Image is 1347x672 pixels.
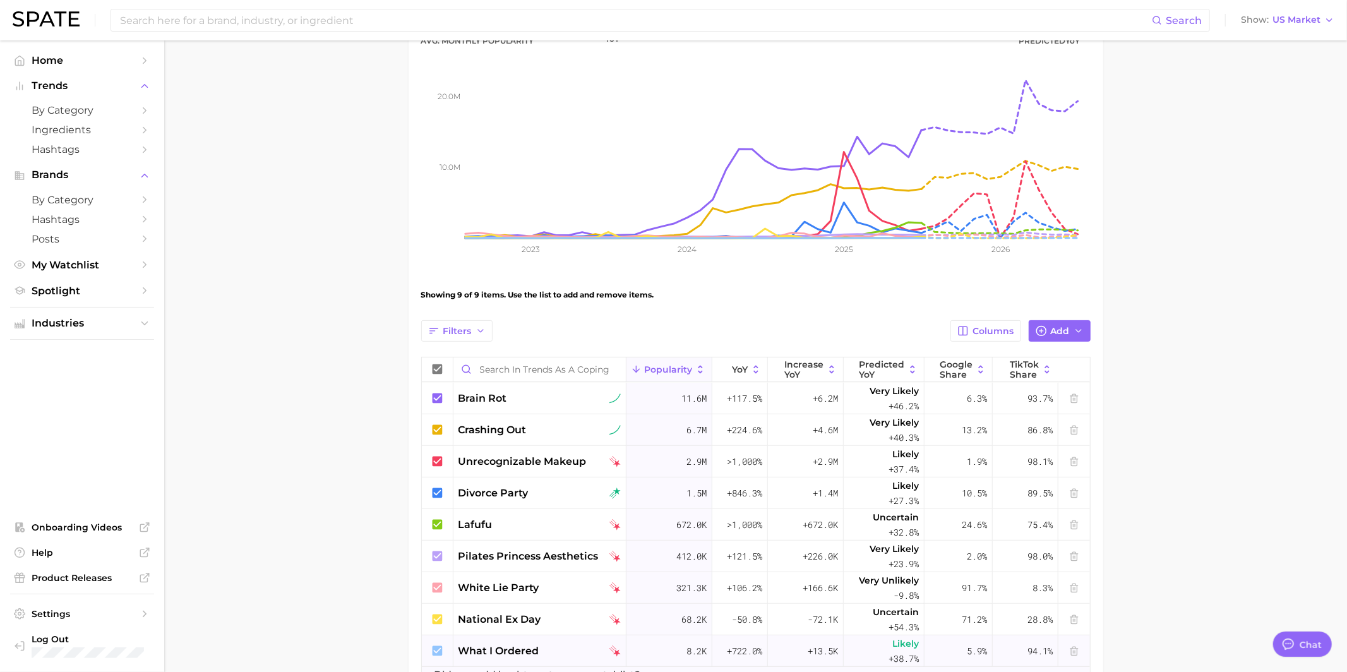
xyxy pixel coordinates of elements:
[1241,16,1269,23] span: Show
[609,582,621,594] img: falling star
[727,486,763,501] span: +846.3%
[893,636,919,651] span: Likely
[677,580,707,596] span: 321.3k
[644,364,692,375] span: Popularity
[458,423,527,438] span: crashing out
[813,391,839,406] span: +6.2m
[10,190,154,210] a: by Category
[32,259,133,271] span: My Watchlist
[458,486,529,501] span: divorce party
[732,364,748,375] span: YoY
[768,357,844,382] button: Increase YoY
[962,486,988,501] span: 10.5%
[422,541,1090,572] button: pilates princess aestheticsfalling star412.0k+121.5%+226.0kVery Likely+23.9%2.0%98.0%
[1066,36,1081,45] span: YoY
[889,525,919,540] span: +32.8%
[1028,517,1053,532] span: 75.4%
[32,54,133,66] span: Home
[682,391,707,406] span: 11.6m
[870,541,919,556] span: Very Likely
[1028,612,1053,627] span: 28.8%
[889,399,919,414] span: +46.2%
[1028,486,1053,501] span: 89.5%
[32,124,133,136] span: Ingredients
[10,100,154,120] a: by Category
[609,393,621,404] img: sustained riser
[32,318,133,329] span: Industries
[422,572,1090,604] button: white lie partyfalling star321.3k+106.2%+166.6kVery Unlikely-9.8%91.7%8.3%
[712,357,768,382] button: YoY
[1028,454,1053,469] span: 98.1%
[967,644,988,659] span: 5.9%
[727,455,763,467] span: >1,000%
[609,456,621,467] img: falling star
[973,326,1014,337] span: Columns
[32,143,133,155] span: Hashtags
[889,493,919,508] span: +27.3%
[677,517,707,532] span: 672.0k
[422,383,1090,414] button: brain rotsustained riser11.6m+117.5%+6.2mVery Likely+46.2%6.3%93.7%
[32,233,133,245] span: Posts
[813,486,839,501] span: +1.4m
[962,423,988,438] span: 13.2%
[893,447,919,462] span: Likely
[687,454,707,469] span: 2.9m
[687,486,707,501] span: 1.5m
[682,612,707,627] span: 68.2k
[1028,549,1053,564] span: 98.0%
[10,165,154,184] button: Brands
[687,423,707,438] span: 6.7m
[813,454,839,469] span: +2.9m
[727,549,763,564] span: +121.5%
[10,210,154,229] a: Hashtags
[727,423,763,438] span: +224.6%
[10,518,154,537] a: Onboarding Videos
[10,604,154,623] a: Settings
[422,509,1090,541] button: lafufufalling star672.0k>1,000%+672.0kUncertain+32.8%24.6%75.4%
[873,510,919,525] span: Uncertain
[962,580,988,596] span: 91.7%
[893,478,919,493] span: Likely
[10,630,154,662] a: Log out. Currently logged in with e-mail mathilde@spate.nyc.
[458,580,539,596] span: white lie party
[962,517,988,532] span: 24.6%
[458,612,541,627] span: national ex day
[609,645,621,657] img: falling star
[609,614,621,625] img: falling star
[870,383,919,399] span: Very Likely
[422,414,1090,446] button: crashing outsustained riser6.7m+224.6%+4.6mVery Likely+40.3%13.2%86.8%
[813,423,839,438] span: +4.6m
[10,140,154,159] a: Hashtags
[1166,15,1202,27] span: Search
[962,612,988,627] span: 71.2%
[967,549,988,564] span: 2.0%
[870,415,919,430] span: Very Likely
[727,580,763,596] span: +106.2%
[10,314,154,333] button: Industries
[458,549,599,564] span: pilates princess aesthetics
[803,517,839,532] span: +672.0k
[727,644,763,659] span: +722.0%
[458,391,507,406] span: brain rot
[950,320,1021,342] button: Columns
[453,357,626,381] input: Search in Trends as a Coping Mechanism
[808,644,839,659] span: +13.5k
[1028,391,1053,406] span: 93.7%
[32,104,133,116] span: by Category
[1238,12,1338,28] button: ShowUS Market
[422,446,1090,477] button: unrecognizable makeupfalling star2.9m>1,000%+2.9mLikely+37.4%1.9%98.1%
[727,519,763,531] span: >1,000%
[1029,320,1091,342] button: Add
[422,477,1090,509] button: divorce partyrising star1.5m+846.3%+1.4mLikely+27.3%10.5%89.5%
[1019,33,1081,49] span: Predicted
[889,462,919,477] span: +37.4%
[1010,359,1039,380] span: TikTok Share
[32,194,133,206] span: by Category
[458,454,587,469] span: unrecognizable makeup
[859,573,919,588] span: Very Unlikely
[10,51,154,70] a: Home
[32,608,133,620] span: Settings
[32,80,133,92] span: Trends
[967,454,988,469] span: 1.9%
[677,549,707,564] span: 412.0k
